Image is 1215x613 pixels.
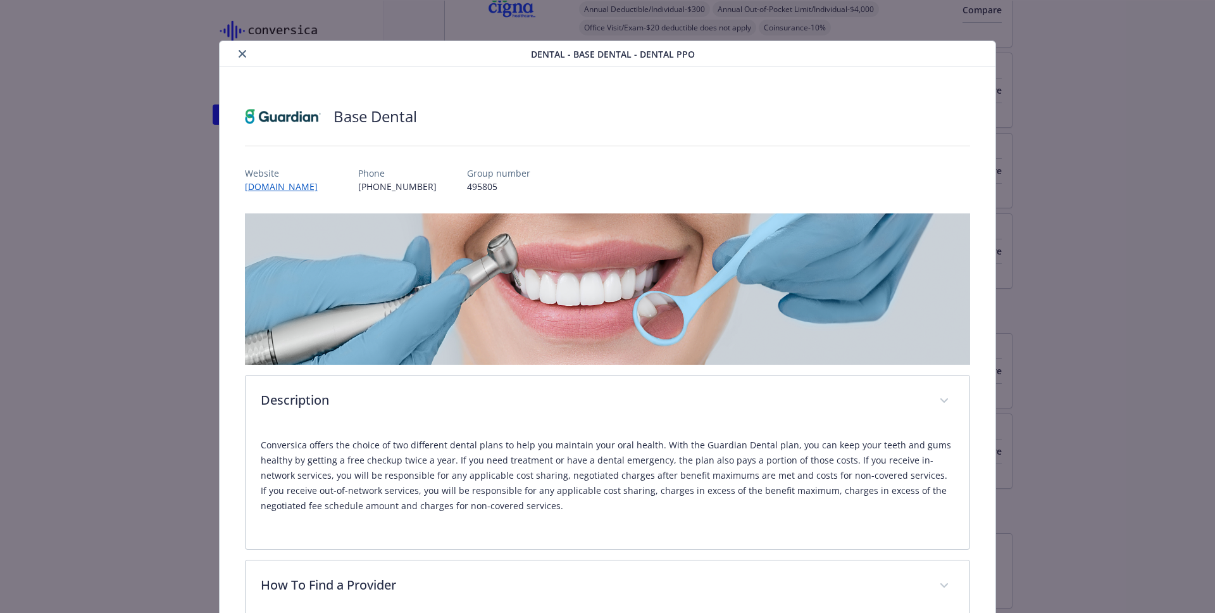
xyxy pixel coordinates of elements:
p: How To Find a Provider [261,576,925,595]
p: Phone [358,167,437,180]
a: [DOMAIN_NAME] [245,180,328,193]
h2: Base Dental [333,106,417,127]
p: 495805 [467,180,530,193]
img: Guardian [245,98,321,136]
img: banner [245,213,971,365]
p: [PHONE_NUMBER] [358,180,437,193]
p: Website [245,167,328,180]
div: Description [246,376,970,427]
p: Description [261,391,925,410]
button: close [235,46,250,61]
div: Description [246,427,970,549]
div: How To Find a Provider [246,560,970,612]
span: Dental - Base Dental - Dental PPO [531,47,695,61]
p: Conversica offers the choice of two different dental plans to help you maintain your oral health.... [261,438,955,514]
p: Group number [467,167,530,180]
